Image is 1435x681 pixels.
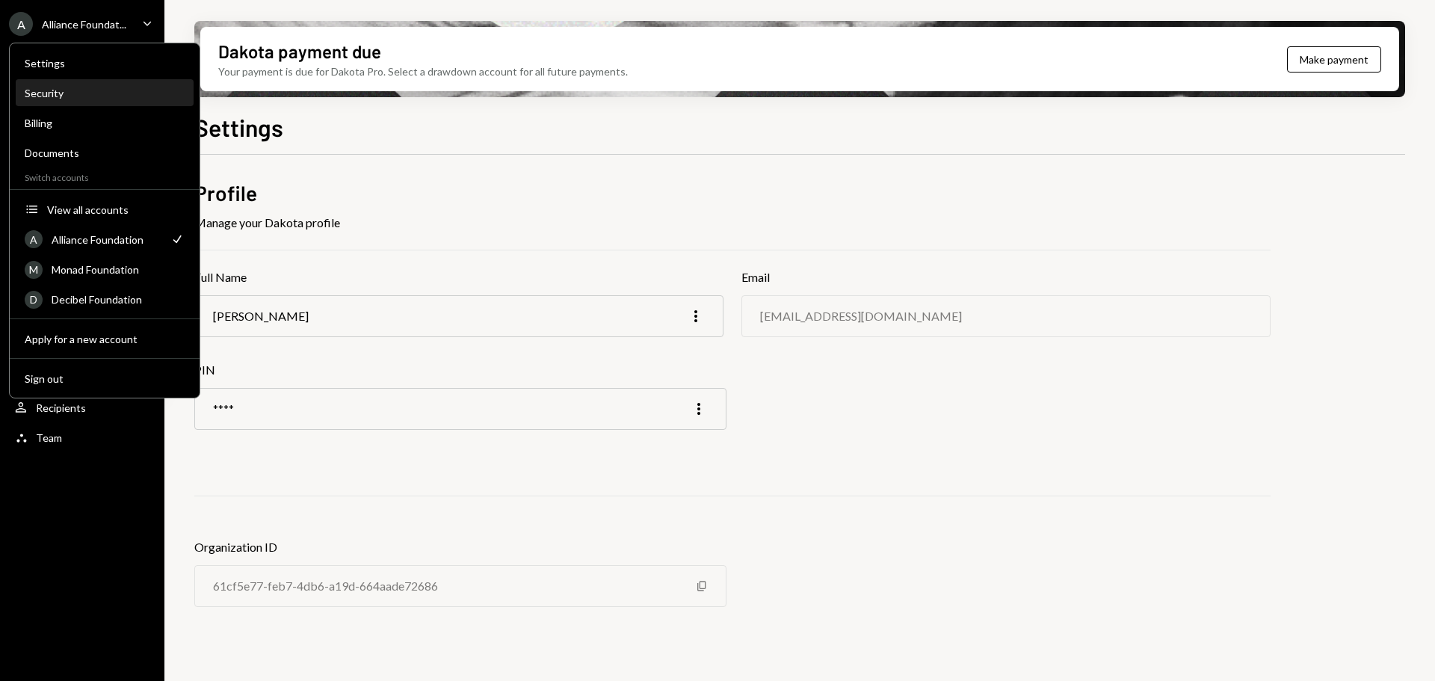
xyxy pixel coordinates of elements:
div: Recipients [36,401,86,414]
button: Apply for a new account [16,326,194,353]
a: Billing [16,109,194,136]
div: A [25,230,43,248]
div: Billing [25,117,185,129]
button: Sign out [16,366,194,392]
a: DDecibel Foundation [16,286,194,312]
div: Your payment is due for Dakota Pro. Select a drawdown account for all future payments. [218,64,628,79]
a: Documents [16,139,194,166]
div: D [25,291,43,309]
div: [PERSON_NAME] [213,309,309,323]
div: M [25,261,43,279]
div: Switch accounts [10,169,200,183]
button: Make payment [1287,46,1381,73]
div: Security [25,87,185,99]
a: Team [9,424,155,451]
a: Recipients [9,394,155,421]
div: Apply for a new account [25,333,185,345]
h3: Full Name [194,268,723,286]
div: Sign out [25,372,185,385]
h2: Profile [194,179,1271,208]
div: Alliance Foundat... [42,18,126,31]
a: MMonad Foundation [16,256,194,283]
h3: Organization ID [194,538,726,556]
div: Alliance Foundation [52,233,161,246]
a: Security [16,79,194,106]
div: Team [36,431,62,444]
h3: Email [741,268,1271,286]
div: A [9,12,33,36]
div: Dakota payment due [218,39,381,64]
div: Settings [25,57,185,70]
h1: Settings [194,112,283,142]
div: View all accounts [47,203,185,216]
div: Documents [25,147,185,159]
button: View all accounts [16,197,194,224]
div: Manage your Dakota profile [194,214,1271,232]
div: Monad Foundation [52,263,185,276]
a: Settings [16,49,194,76]
div: Decibel Foundation [52,293,185,306]
div: [EMAIL_ADDRESS][DOMAIN_NAME] [760,309,962,323]
h3: PIN [194,361,726,379]
div: 61cf5e77-feb7-4db6-a19d-664aade72686 [213,579,438,593]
